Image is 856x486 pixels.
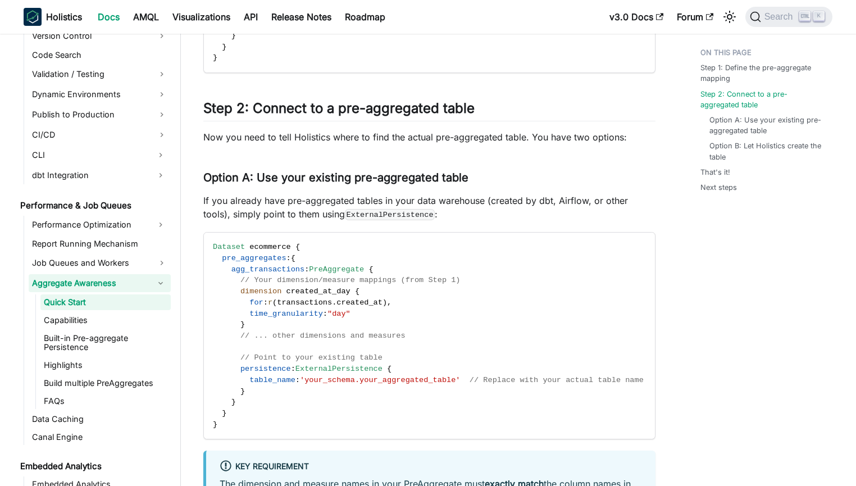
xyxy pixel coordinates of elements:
[709,115,821,136] a: Option A: Use your existing pre-aggregated table
[40,393,171,409] a: FAQs
[40,375,171,391] a: Build multiple PreAggregates
[203,171,655,185] h3: Option A: Use your existing pre-aggregated table
[29,236,171,252] a: Report Running Mechanism
[231,31,236,40] span: }
[240,287,281,296] span: dimension
[295,376,300,384] span: :
[387,365,391,373] span: {
[309,265,364,274] span: PreAggregate
[700,182,737,193] a: Next steps
[268,298,272,307] span: r
[383,298,387,307] span: )
[40,312,171,328] a: Capabilities
[126,8,166,26] a: AMQL
[345,209,435,220] code: ExternalPersistence
[249,243,290,251] span: ecommerce
[29,146,151,164] a: CLI
[670,8,720,26] a: Forum
[603,8,670,26] a: v3.0 Docs
[220,460,642,474] div: Key requirement
[40,330,171,355] a: Built-in Pre-aggregate Persistence
[327,310,350,318] span: "day"
[240,387,245,396] span: }
[240,353,383,362] span: // Point to your existing table
[29,126,171,144] a: CI/CD
[29,65,171,83] a: Validation / Testing
[249,376,295,384] span: table_name
[813,11,825,21] kbd: K
[745,7,832,27] button: Search (Ctrl+K)
[295,365,383,373] span: ExternalPersistence
[249,298,263,307] span: for
[40,294,171,310] a: Quick Start
[332,298,336,307] span: .
[151,274,171,292] button: Collapse sidebar category 'Aggregate Awareness'
[213,243,245,251] span: Dataset
[323,310,327,318] span: :
[265,8,338,26] a: Release Notes
[24,8,82,26] a: HolisticsHolistics
[203,130,655,144] p: Now you need to tell Holistics where to find the actual pre-aggregated table. You have two options:
[338,8,392,26] a: Roadmap
[700,89,826,110] a: Step 2: Connect to a pre-aggregated table
[29,85,171,103] a: Dynamic Environments
[237,8,265,26] a: API
[286,287,350,296] span: created_at_day
[222,409,226,417] span: }
[700,167,730,178] a: That's it!
[203,194,655,221] p: If you already have pre-aggregated tables in your data warehouse (created by dbt, Airflow, or oth...
[263,298,268,307] span: :
[17,458,171,474] a: Embedded Analytics
[700,62,826,84] a: Step 1: Define the pre-aggregate mapping
[166,8,237,26] a: Visualizations
[29,254,171,272] a: Job Queues and Workers
[29,216,151,234] a: Performance Optimization
[291,254,295,262] span: {
[17,198,171,214] a: Performance & Job Queues
[46,10,82,24] b: Holistics
[29,411,171,427] a: Data Caching
[470,376,644,384] span: // Replace with your actual table name
[761,12,800,22] span: Search
[222,254,286,262] span: pre_aggregates
[29,429,171,445] a: Canal Engine
[24,8,42,26] img: Holistics
[12,34,181,486] nav: Docs sidebar
[368,265,373,274] span: {
[203,100,655,121] h2: Step 2: Connect to a pre-aggregated table
[213,420,217,429] span: }
[295,243,300,251] span: {
[91,8,126,26] a: Docs
[387,298,391,307] span: ,
[336,298,383,307] span: created_at
[29,27,171,45] a: Version Control
[277,298,332,307] span: transactions
[29,166,151,184] a: dbt Integration
[40,357,171,373] a: Highlights
[29,106,171,124] a: Publish to Production
[29,47,171,63] a: Code Search
[231,398,236,406] span: }
[240,276,461,284] span: // Your dimension/measure mappings (from Step 1)
[151,146,171,164] button: Expand sidebar category 'CLI'
[355,287,359,296] span: {
[213,53,217,62] span: }
[304,265,309,274] span: :
[272,298,277,307] span: (
[249,310,323,318] span: time_granularity
[222,43,226,51] span: }
[231,265,305,274] span: agg_transactions
[721,8,739,26] button: Switch between dark and light mode (currently light mode)
[286,254,291,262] span: :
[240,331,406,340] span: // ... other dimensions and measures
[240,320,245,329] span: }
[151,166,171,184] button: Expand sidebar category 'dbt Integration'
[300,376,461,384] span: 'your_schema.your_aggregated_table'
[291,365,295,373] span: :
[709,140,821,162] a: Option B: Let Holistics create the table
[151,216,171,234] button: Expand sidebar category 'Performance Optimization'
[29,274,151,292] a: Aggregate Awareness
[240,365,291,373] span: persistence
